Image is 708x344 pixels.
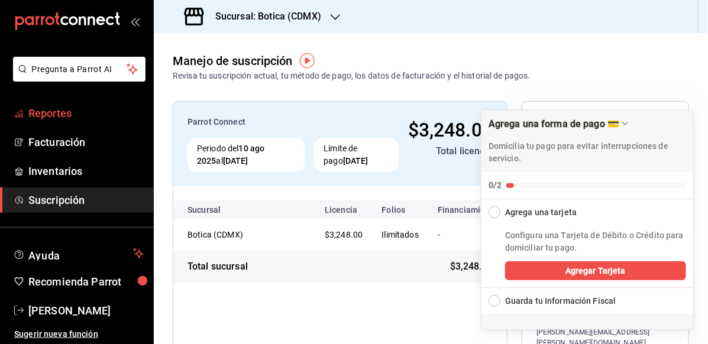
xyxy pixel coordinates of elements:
[28,163,144,179] span: Inventarios
[187,138,305,172] div: Periodo del al
[187,116,399,128] div: Parrot Connect
[489,118,619,129] div: Agrega una forma de pago 💳
[28,274,144,290] span: Recomienda Parrot
[13,57,146,82] button: Pregunta a Parrot AI
[408,119,493,141] span: $3,248.00
[173,70,531,82] div: Revisa tu suscripción actual, tu método de pago, los datos de facturación y el historial de pagos.
[505,206,577,219] div: Agrega una tarjeta
[300,53,315,68] img: Tooltip marker
[28,134,144,150] span: Facturación
[481,199,693,219] button: Collapse Checklist
[187,229,306,241] div: Botica (CDMX)
[505,229,686,254] p: Configura una Tarjeta de Débito o Crédito para domiciliar tu pago.
[314,138,399,172] div: Límite de pago
[28,246,128,261] span: Ayuda
[223,156,248,165] strong: [DATE]
[505,261,686,280] button: Agregar Tarjeta
[28,192,144,208] span: Suscripción
[428,200,507,219] th: Financiamiento
[343,156,368,165] strong: [DATE]
[28,105,144,121] span: Reportes
[489,179,502,192] div: 0/2
[130,17,140,26] button: open_drawer_menu
[173,52,293,70] div: Manejo de suscripción
[565,265,626,277] span: Agregar Tarjeta
[315,200,372,219] th: Licencia
[481,288,693,314] button: Expand Checklist
[481,111,693,199] button: Collapse Checklist
[8,72,146,84] a: Pregunta a Parrot AI
[187,259,248,274] div: Total sucursal
[481,111,693,172] div: Drag to move checklist
[32,63,127,76] span: Pregunta a Parrot AI
[428,219,507,250] td: -
[187,205,253,215] div: Sucursal
[206,9,321,24] h3: Sucursal: Botica (CDMX)
[14,328,144,340] span: Sugerir nueva función
[372,219,428,250] td: Ilimitados
[481,110,694,330] div: Agrega una forma de pago 💳
[325,230,363,239] span: $3,248.00
[450,259,493,274] span: $3,248.00
[28,303,144,319] span: [PERSON_NAME]
[489,140,686,165] p: Domicilia tu pago para evitar interrupciones de servicio.
[372,200,428,219] th: Folios
[408,144,493,158] div: Total licencia
[505,295,616,307] div: Guarda tu Información Fiscal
